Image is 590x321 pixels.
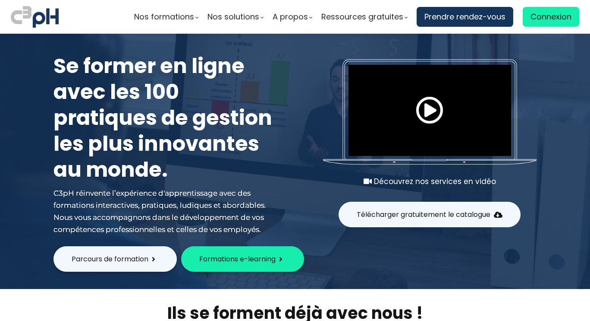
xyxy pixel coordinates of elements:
span: Connexion [530,10,571,23]
div: Découvrez nos services en vidéo [323,175,537,188]
img: logo C3PH [11,4,59,29]
span: Nos formations [134,10,194,23]
button: Télécharger gratuitement le catalogue [339,202,521,227]
span: Ressources gratuites [321,10,403,23]
span: Parcours de formation [72,254,148,264]
span: Prendre rendez-vous [424,10,505,23]
h1: Se former en ligne avec les 100 pratiques de gestion les plus innovantes au monde. [53,53,278,183]
span: Télécharger gratuitement le catalogue [357,209,490,220]
button: Formations e-learning [181,246,304,272]
span: A propos [273,10,308,23]
a: Connexion [523,7,579,27]
span: Nos solutions [207,10,259,23]
span: Formations e-learning [199,254,276,264]
div: C3pH réinvente l’expérience d'apprentissage avec des formations interactives, pratiques, ludiques... [53,187,278,235]
a: Prendre rendez-vous [417,7,513,27]
button: Parcours de formation [53,246,177,272]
